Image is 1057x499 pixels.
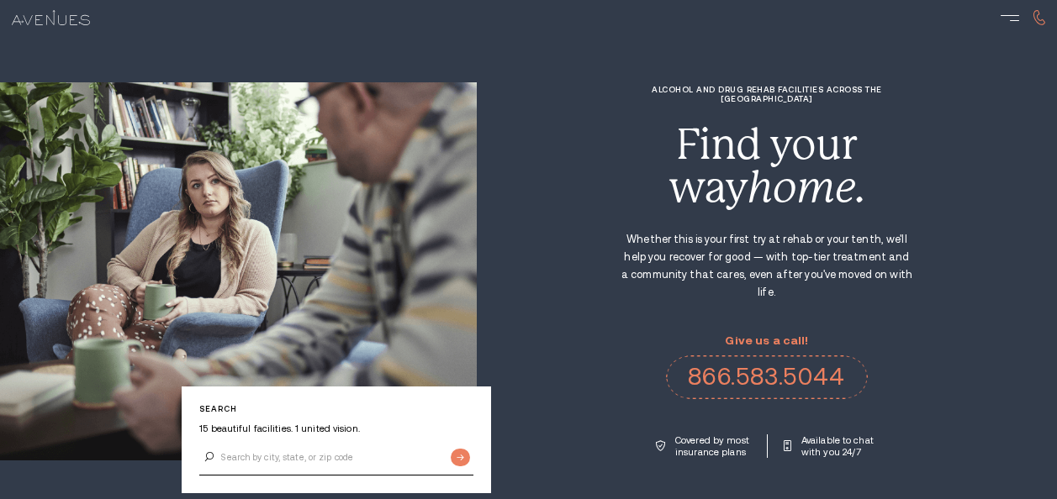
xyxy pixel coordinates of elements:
div: Find your way [620,123,914,208]
input: Search by city, state, or zip code [199,440,473,475]
p: Whether this is your first try at rehab or your tenth, we'll help you recover for good — with top... [620,231,914,302]
i: home. [748,163,865,212]
p: Give us a call! [666,334,868,347]
p: Covered by most insurance plans [675,434,752,458]
a: Available to chat with you 24/7 [784,434,878,458]
h1: Alcohol and Drug Rehab Facilities across the [GEOGRAPHIC_DATA] [620,85,914,103]
a: Covered by most insurance plans [656,434,752,458]
p: Available to chat with you 24/7 [801,434,878,458]
a: 866.583.5044 [666,355,868,399]
p: Search [199,404,473,413]
p: 15 beautiful facilities. 1 united vision. [199,423,473,434]
input: Submit [451,449,470,466]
